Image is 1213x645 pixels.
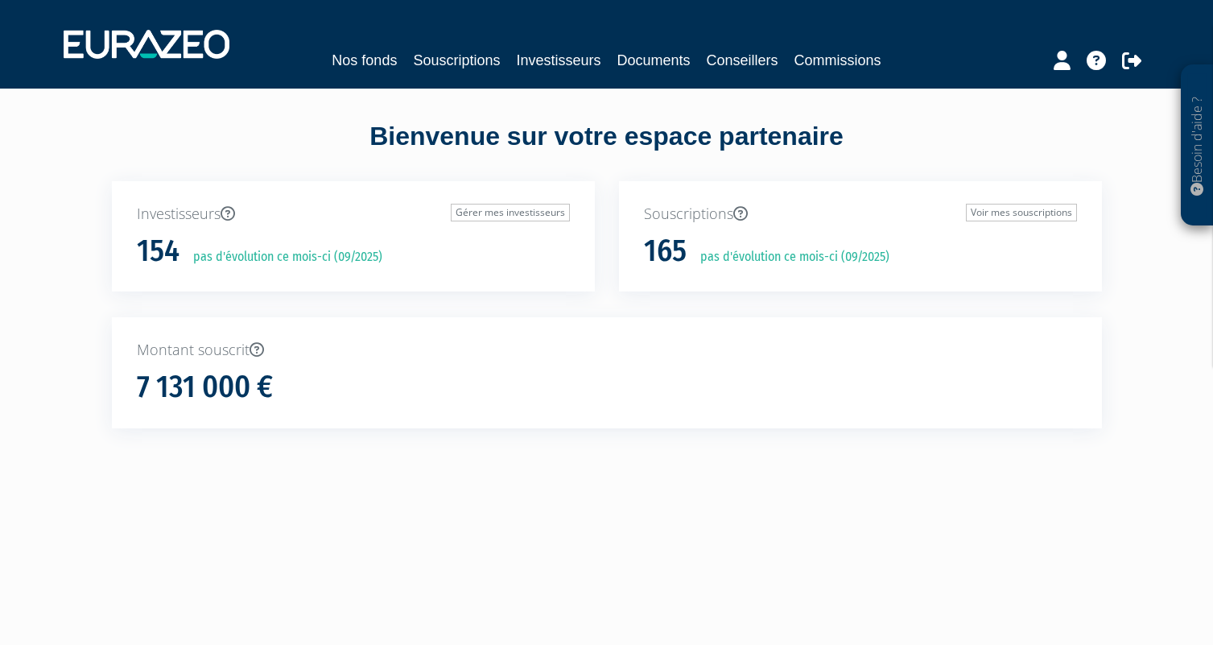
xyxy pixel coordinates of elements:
div: Bienvenue sur votre espace partenaire [100,118,1114,181]
a: Souscriptions [413,49,500,72]
a: Conseillers [707,49,778,72]
p: pas d'évolution ce mois-ci (09/2025) [182,248,382,267]
h1: 7 131 000 € [137,370,273,404]
p: Montant souscrit [137,340,1077,361]
a: Nos fonds [332,49,397,72]
p: Besoin d'aide ? [1188,73,1207,218]
a: Commissions [794,49,881,72]
p: Souscriptions [644,204,1077,225]
h1: 165 [644,234,687,268]
h1: 154 [137,234,179,268]
a: Gérer mes investisseurs [451,204,570,221]
a: Voir mes souscriptions [966,204,1077,221]
img: 1732889491-logotype_eurazeo_blanc_rvb.png [64,30,229,59]
p: Investisseurs [137,204,570,225]
a: Investisseurs [516,49,600,72]
a: Documents [617,49,691,72]
p: pas d'évolution ce mois-ci (09/2025) [689,248,889,267]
